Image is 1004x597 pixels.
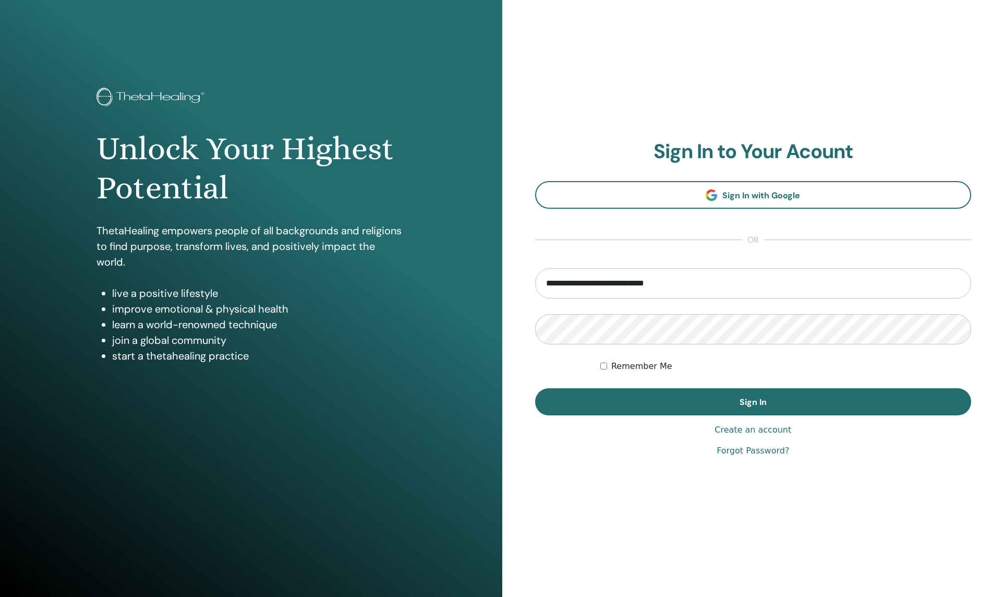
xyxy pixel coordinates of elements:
[535,140,972,164] h2: Sign In to Your Acount
[112,332,405,348] li: join a global community
[600,360,971,373] div: Keep me authenticated indefinitely or until I manually logout
[742,234,764,246] span: or
[112,301,405,317] li: improve emotional & physical health
[611,360,672,373] label: Remember Me
[112,317,405,332] li: learn a world-renowned technique
[112,285,405,301] li: live a positive lifestyle
[717,445,789,457] a: Forgot Password?
[535,181,972,209] a: Sign In with Google
[715,424,791,436] a: Create an account
[96,223,405,270] p: ThetaHealing empowers people of all backgrounds and religions to find purpose, transform lives, a...
[96,129,405,207] h1: Unlock Your Highest Potential
[740,397,767,408] span: Sign In
[722,190,800,201] span: Sign In with Google
[535,388,972,415] button: Sign In
[112,348,405,364] li: start a thetahealing practice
